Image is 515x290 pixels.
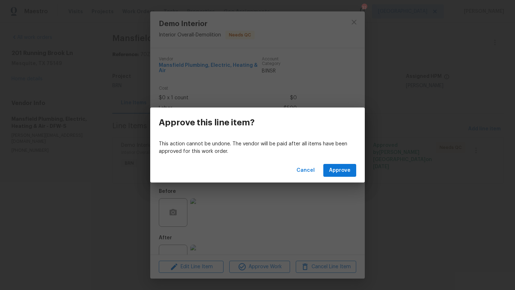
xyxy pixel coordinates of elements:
button: Approve [323,164,356,177]
span: Cancel [296,166,315,175]
span: Approve [329,166,350,175]
p: This action cannot be undone. The vendor will be paid after all items have been approved for this... [159,140,356,155]
h3: Approve this line item? [159,117,255,127]
button: Cancel [294,164,318,177]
